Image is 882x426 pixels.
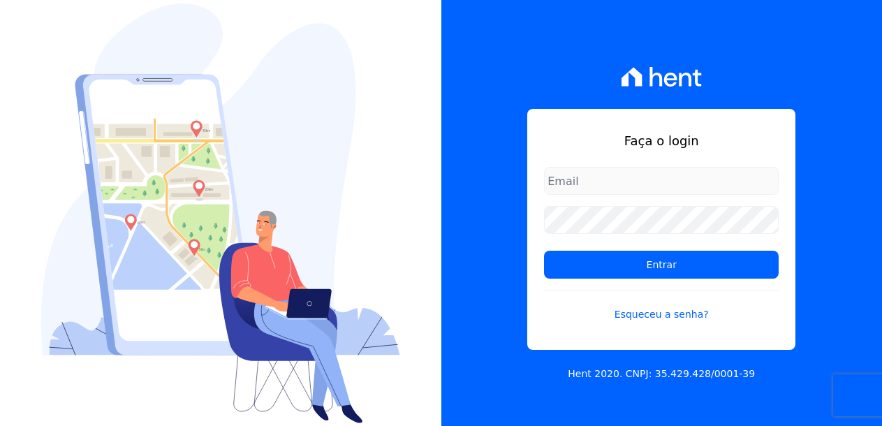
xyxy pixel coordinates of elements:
[544,251,779,279] input: Entrar
[544,131,779,150] h1: Faça o login
[41,3,400,423] img: Login
[544,167,779,195] input: Email
[544,290,779,322] a: Esqueceu a senha?
[568,367,755,381] p: Hent 2020. CNPJ: 35.429.428/0001-39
